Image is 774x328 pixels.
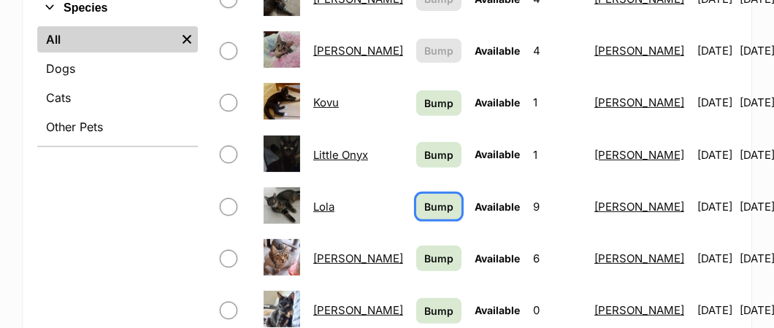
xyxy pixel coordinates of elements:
span: Available [475,252,520,265]
span: Available [475,304,520,316]
a: [PERSON_NAME] [313,44,403,58]
a: Dogs [37,55,198,82]
a: [PERSON_NAME] [313,251,403,265]
span: Bump [424,303,453,319]
td: [DATE] [691,181,738,232]
a: [PERSON_NAME] [594,44,684,58]
a: Bump [416,142,461,168]
a: [PERSON_NAME] [594,200,684,214]
td: [DATE] [691,26,738,76]
a: Cats [37,85,198,111]
a: Other Pets [37,114,198,140]
td: 6 [527,233,587,284]
span: Bump [424,95,453,111]
td: [DATE] [691,77,738,128]
span: Available [475,200,520,213]
td: [DATE] [691,130,738,180]
div: Species [37,23,198,146]
td: 1 [527,130,587,180]
span: Bump [424,199,453,214]
a: Bump [416,246,461,271]
a: [PERSON_NAME] [594,95,684,109]
span: Bump [424,251,453,266]
a: Bump [416,194,461,219]
a: Little Onyx [313,148,368,162]
td: 1 [527,77,587,128]
td: 4 [527,26,587,76]
button: Bump [416,39,461,63]
a: Lola [313,200,334,214]
a: [PERSON_NAME] [313,303,403,317]
a: Kovu [313,95,339,109]
a: Bump [416,298,461,324]
a: Bump [416,90,461,116]
span: Available [475,44,520,57]
a: [PERSON_NAME] [594,303,684,317]
span: Bump [424,147,453,163]
a: All [37,26,176,52]
span: Available [475,148,520,160]
a: [PERSON_NAME] [594,148,684,162]
td: 9 [527,181,587,232]
a: Remove filter [176,26,198,52]
a: [PERSON_NAME] [594,251,684,265]
td: [DATE] [691,233,738,284]
span: Available [475,96,520,109]
span: Bump [424,43,453,58]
